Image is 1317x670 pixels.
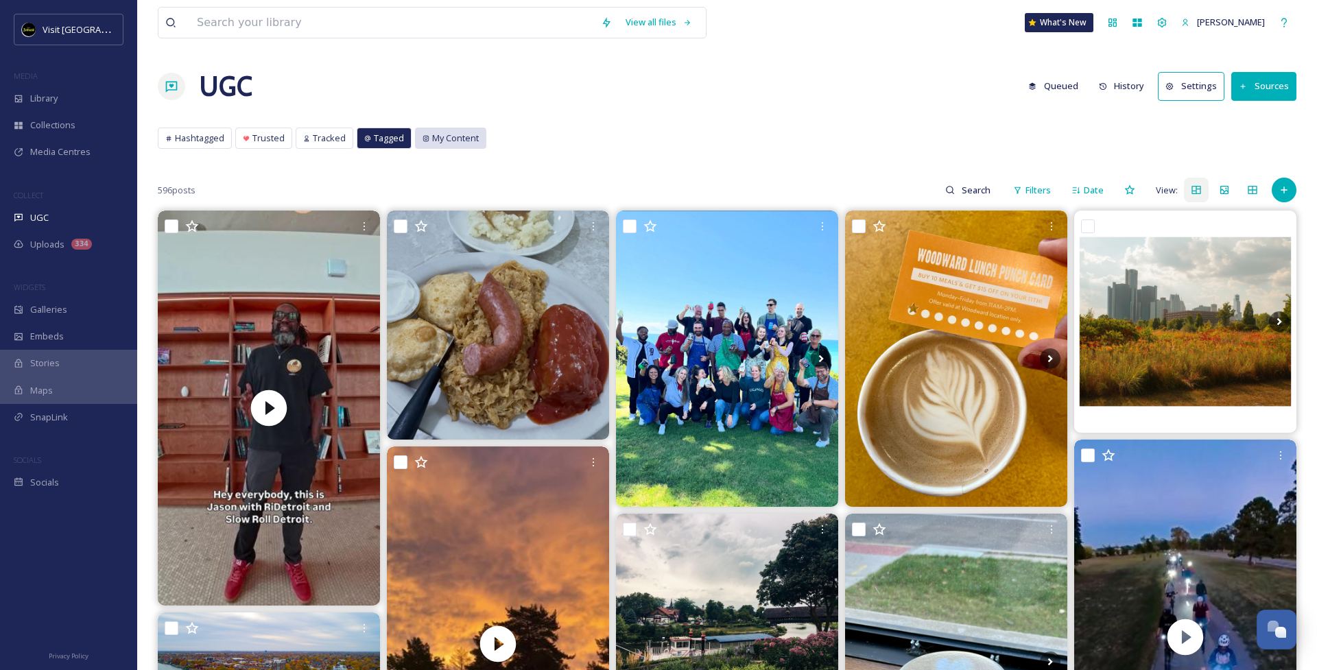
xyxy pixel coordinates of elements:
span: Stories [30,357,60,370]
a: Queued [1021,73,1092,99]
span: SnapLink [30,411,68,424]
span: Privacy Policy [49,651,88,660]
span: View: [1156,184,1178,197]
button: History [1092,73,1152,99]
span: MEDIA [14,71,38,81]
input: Search [955,176,999,204]
a: Privacy Policy [49,647,88,663]
input: Search your library [190,8,594,38]
span: Trusted [252,132,285,145]
span: 596 posts [158,184,195,197]
span: Uploads [30,238,64,251]
span: WIDGETS [14,282,45,292]
a: History [1092,73,1159,99]
img: Lukich Super Combo 🍽️ 📍 Lukich 🇵🇱 - Troy #Lukich #FamilyRestaurant #TroyMI #MetroDetroit #Michiga... [387,211,609,440]
img: VISIT%20DETROIT%20LOGO%20-%20BLACK%20BACKGROUND.png [22,23,36,36]
span: [PERSON_NAME] [1197,16,1265,28]
span: Galleries [30,303,67,316]
span: Date [1084,184,1104,197]
span: Filters [1025,184,1051,197]
a: UGC [199,66,252,107]
span: UGC [30,211,49,224]
button: Queued [1021,73,1085,99]
a: [PERSON_NAME] [1174,9,1272,36]
span: Library [30,92,58,105]
button: Open Chat [1257,610,1296,649]
span: COLLECT [14,190,43,200]
span: Socials [30,476,59,489]
span: My Content [432,132,479,145]
span: Tagged [374,132,404,145]
a: Settings [1158,72,1231,100]
button: Settings [1158,72,1224,100]
span: Embeds [30,330,64,343]
span: Tracked [313,132,346,145]
img: 📍 Avalon Bakery & Cafe (Detroit, MI) Vibes: we went to the location on Woodward because this is t... [845,211,1067,507]
span: Media Centres [30,145,91,158]
span: Maps [30,384,53,397]
a: What's New [1025,13,1093,32]
img: What an honor! Thank you, Southwest Michigan First, for having us out to beautiful South Haven fo... [616,211,838,507]
span: Visit [GEOGRAPHIC_DATA] [43,23,149,36]
button: Sources [1231,72,1296,100]
span: SOCIALS [14,455,41,465]
div: 334 [71,239,92,250]
img: thumbnail [158,211,380,606]
img: Quick walk in Downtown Detroit | Fall 2025 . . . #detroit #downtowndetroit #detroitmichigan #rico... [1074,211,1296,433]
a: View all files [619,9,699,36]
span: Hashtagged [175,132,224,145]
span: Collections [30,119,75,132]
video: ✨9/25: Slow Roll ™ Detroit’s 80’s & Neon Ride from a NEW location this week!🤩 💚 Rock your best re... [158,211,380,606]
